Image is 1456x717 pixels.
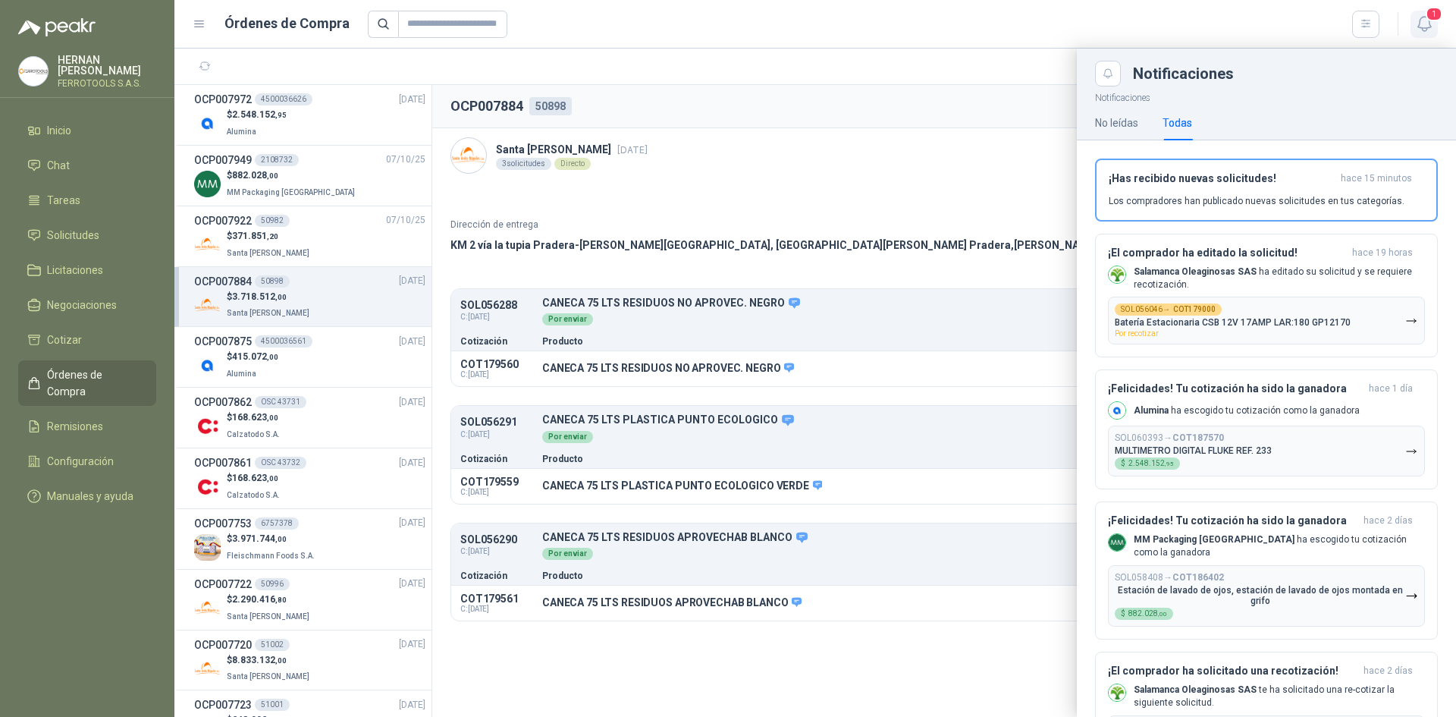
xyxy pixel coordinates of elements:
[18,412,156,441] a: Remisiones
[18,116,156,145] a: Inicio
[1109,172,1335,185] h3: ¡Has recibido nuevas solicitudes!
[1095,502,1438,640] button: ¡Felicidades! Tu cotización ha sido la ganadorahace 2 días Company LogoMM Packaging [GEOGRAPHIC_D...
[1134,266,1257,277] b: Salamanca Oleaginosas SAS
[1108,382,1363,395] h3: ¡Felicidades! Tu cotización ha sido la ganadora
[1134,533,1425,559] p: ha escogido tu cotización como la ganadora
[1095,61,1121,86] button: Close
[18,447,156,476] a: Configuración
[1109,684,1125,701] img: Company Logo
[47,192,80,209] span: Tareas
[224,13,350,34] h1: Órdenes de Compra
[47,366,142,400] span: Órdenes de Compra
[58,55,156,76] p: HERNAN [PERSON_NAME]
[18,291,156,319] a: Negociaciones
[1115,329,1159,338] span: Por recotizar
[47,227,99,244] span: Solicitudes
[18,256,156,285] a: Licitaciones
[1172,572,1224,583] b: COT186402
[1369,382,1413,395] span: hace 1 día
[1128,460,1174,467] span: 2.548.152
[1134,534,1294,545] b: MM Packaging [GEOGRAPHIC_DATA]
[18,325,156,354] a: Cotizar
[1133,66,1438,81] div: Notificaciones
[1108,514,1357,527] h3: ¡Felicidades! Tu cotización ha sido la ganadora
[1163,115,1192,131] div: Todas
[1115,572,1224,583] p: SOL058408 →
[1095,115,1138,131] div: No leídas
[1115,585,1405,606] p: Estación de lavado de ojos, estación de lavado de ojos montada en grifo
[1108,565,1425,627] button: SOL058408→COT186402Estación de lavado de ojos, estación de lavado de ojos montada en grifo$882.02...
[1095,234,1438,358] button: ¡El comprador ha editado la solicitud!hace 19 horas Company LogoSalamanca Oleaginosas SAS ha edit...
[1165,461,1174,467] span: ,95
[1108,665,1357,678] h3: ¡El comprador ha solicitado una recotización!
[1109,266,1125,283] img: Company Logo
[1363,514,1413,527] span: hace 2 días
[1134,405,1169,416] b: Alumina
[1158,611,1167,618] span: ,00
[1134,404,1360,417] p: ha escogido tu cotización como la ganadora
[1426,7,1442,21] span: 1
[1341,172,1412,185] span: hace 15 minutos
[19,57,48,86] img: Company Logo
[47,488,133,505] span: Manuales y ayuda
[18,360,156,406] a: Órdenes de Compra
[1363,665,1413,678] span: hace 2 días
[1108,247,1346,259] h3: ¡El comprador ha editado la solicitud!
[47,157,70,174] span: Chat
[1109,534,1125,551] img: Company Logo
[1095,370,1438,489] button: ¡Felicidades! Tu cotización ha sido la ganadorahace 1 día Company LogoAlumina ha escogido tu coti...
[1134,266,1425,291] p: ha editado su solicitud y se requiere recotización.
[1115,608,1173,620] div: $
[1173,306,1216,313] b: COT179000
[1108,297,1425,344] button: SOL056046→COT179000Batería Estacionaria CSB 12V 17AMP LAR:180 GP12170Por recotizar
[47,332,82,348] span: Cotizar
[18,221,156,250] a: Solicitudes
[1115,303,1222,316] div: SOL056046 →
[18,186,156,215] a: Tareas
[1095,159,1438,222] button: ¡Has recibido nuevas solicitudes!hace 15 minutos Los compradores han publicado nuevas solicitudes...
[18,18,96,36] img: Logo peakr
[18,482,156,511] a: Manuales y ayuda
[18,151,156,180] a: Chat
[1115,432,1224,444] p: SOL060393 →
[1134,684,1257,695] b: Salamanca Oleaginosas SAS
[1109,194,1404,208] p: Los compradores han publicado nuevas solicitudes en tus categorías.
[47,262,103,278] span: Licitaciones
[47,453,114,470] span: Configuración
[1352,247,1413,259] span: hace 19 horas
[1108,426,1425,476] button: SOL060393→COT187570MULTIMETRO DIGITAL FLUKE REF. 233$2.548.152,95
[1115,458,1180,470] div: $
[58,79,156,88] p: FERROTOOLS S.A.S.
[1134,684,1425,709] p: te ha solicitado una re-cotizar la siguiente solicitud.
[1109,402,1125,419] img: Company Logo
[1077,86,1456,105] p: Notificaciones
[1410,11,1438,38] button: 1
[1115,445,1272,456] p: MULTIMETRO DIGITAL FLUKE REF. 233
[47,297,117,313] span: Negociaciones
[47,418,103,435] span: Remisiones
[47,122,71,139] span: Inicio
[1172,432,1224,443] b: COT187570
[1128,610,1167,618] span: 882.028
[1115,317,1351,328] p: Batería Estacionaria CSB 12V 17AMP LAR:180 GP12170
